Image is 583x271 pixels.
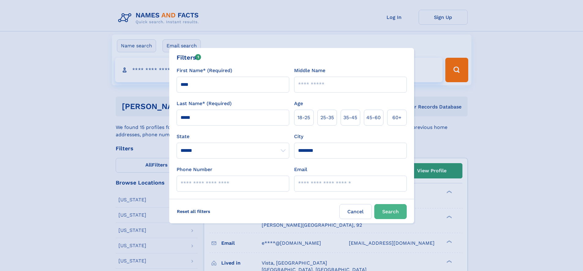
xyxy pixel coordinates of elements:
[320,114,334,121] span: 25‑35
[339,204,372,219] label: Cancel
[177,166,212,173] label: Phone Number
[294,133,303,140] label: City
[294,100,303,107] label: Age
[173,204,214,219] label: Reset all filters
[366,114,381,121] span: 45‑60
[392,114,402,121] span: 60+
[294,67,325,74] label: Middle Name
[343,114,357,121] span: 35‑45
[177,133,289,140] label: State
[177,100,232,107] label: Last Name* (Required)
[294,166,307,173] label: Email
[297,114,310,121] span: 18‑25
[177,53,201,62] div: Filters
[374,204,407,219] button: Search
[177,67,232,74] label: First Name* (Required)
